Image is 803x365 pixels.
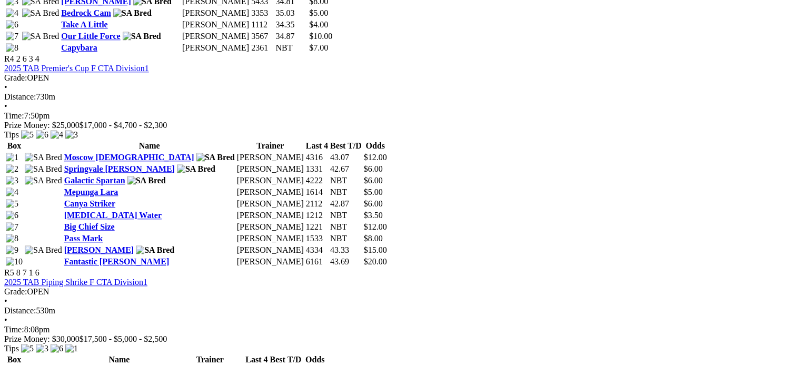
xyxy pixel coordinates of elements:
[65,130,78,140] img: 3
[4,268,14,277] span: R5
[305,187,329,198] td: 1614
[330,222,362,232] td: NBT
[196,153,235,162] img: SA Bred
[182,19,250,30] td: [PERSON_NAME]
[64,176,125,185] a: Galactic Spartan
[275,19,308,30] td: 34.35
[182,8,250,18] td: [PERSON_NAME]
[16,54,39,63] span: 2 6 3 4
[305,175,329,186] td: 4222
[251,31,274,42] td: 3567
[61,32,120,41] a: Our Little Force
[136,245,174,255] img: SA Bred
[305,245,329,255] td: 4334
[364,164,383,173] span: $6.00
[251,8,274,18] td: 3353
[113,8,152,18] img: SA Bred
[4,64,149,73] a: 2025 TAB Premier's Cup F CTA Division1
[236,164,304,174] td: [PERSON_NAME]
[65,344,78,353] img: 1
[236,210,304,221] td: [PERSON_NAME]
[64,164,175,173] a: Springvale [PERSON_NAME]
[6,245,18,255] img: 9
[236,187,304,198] td: [PERSON_NAME]
[303,354,327,365] th: Odds
[25,176,62,185] img: SA Bred
[330,199,362,209] td: 42.87
[25,153,62,162] img: SA Bred
[236,245,304,255] td: [PERSON_NAME]
[61,43,97,52] a: Capybara
[22,8,60,18] img: SA Bred
[64,257,170,266] a: Fantastic [PERSON_NAME]
[4,73,799,83] div: OPEN
[330,245,362,255] td: 43.33
[6,32,18,41] img: 7
[4,102,7,111] span: •
[364,153,387,162] span: $12.00
[330,187,362,198] td: NBT
[61,20,107,29] a: Take A Little
[4,92,799,102] div: 730m
[51,344,63,353] img: 6
[6,8,18,18] img: 4
[6,211,18,220] img: 6
[6,188,18,197] img: 4
[182,31,250,42] td: [PERSON_NAME]
[305,210,329,221] td: 1212
[236,152,304,163] td: [PERSON_NAME]
[4,306,799,315] div: 530m
[4,287,799,297] div: OPEN
[330,152,362,163] td: 43.07
[25,245,62,255] img: SA Bred
[309,43,328,52] span: $7.00
[305,222,329,232] td: 1221
[305,152,329,163] td: 4316
[4,130,19,139] span: Tips
[123,32,161,41] img: SA Bred
[275,8,308,18] td: 35.03
[251,43,274,53] td: 2361
[7,355,22,364] span: Box
[330,257,362,267] td: 43.69
[364,257,387,266] span: $20.00
[236,257,304,267] td: [PERSON_NAME]
[330,141,362,151] th: Best T/D
[330,233,362,244] td: NBT
[51,130,63,140] img: 4
[4,92,36,101] span: Distance:
[80,334,167,343] span: $17,500 - $5,000 - $2,500
[4,111,799,121] div: 7:50pm
[364,222,387,231] span: $12.00
[64,354,175,365] th: Name
[309,8,328,17] span: $5.00
[64,211,162,220] a: [MEDICAL_DATA] Water
[305,257,329,267] td: 6161
[64,199,115,208] a: Canya Striker
[64,245,134,254] a: [PERSON_NAME]
[6,176,18,185] img: 3
[4,306,36,315] span: Distance:
[64,153,194,162] a: Moscow [DEMOGRAPHIC_DATA]
[25,164,62,174] img: SA Bred
[22,32,60,41] img: SA Bred
[21,130,34,140] img: 5
[305,164,329,174] td: 1331
[64,234,103,243] a: Pass Mark
[4,315,7,324] span: •
[236,175,304,186] td: [PERSON_NAME]
[4,73,27,82] span: Grade:
[330,164,362,174] td: 42.67
[4,121,799,130] div: Prize Money: $25,000
[330,175,362,186] td: NBT
[64,222,115,231] a: Big Chief Size
[6,257,23,267] img: 10
[270,354,302,365] th: Best T/D
[275,31,308,42] td: 34.87
[364,245,387,254] span: $15.00
[236,233,304,244] td: [PERSON_NAME]
[6,234,18,243] img: 8
[364,211,383,220] span: $3.50
[309,32,332,41] span: $10.00
[4,111,24,120] span: Time:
